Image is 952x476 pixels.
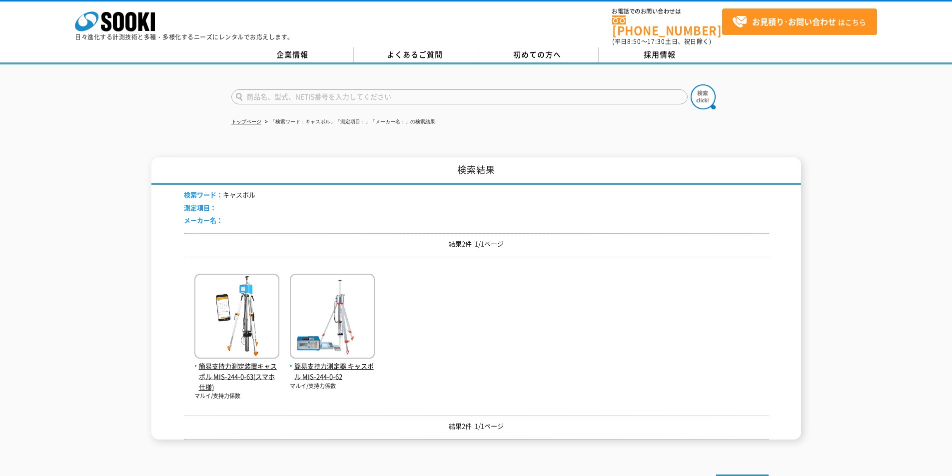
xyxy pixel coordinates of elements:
img: MIS-244-0-63(スマホ仕様) [194,274,279,361]
span: お電話でのお問い合わせは [612,8,722,14]
a: 採用情報 [599,47,721,62]
a: トップページ [231,119,261,124]
span: 簡易支持力測定器 キャスポル MIS-244-0-62 [290,361,375,382]
input: 商品名、型式、NETIS番号を入力してください [231,89,688,104]
a: 企業情報 [231,47,354,62]
p: マルイ/支持力係数 [194,392,279,401]
a: [PHONE_NUMBER] [612,15,722,36]
a: よくあるご質問 [354,47,476,62]
a: お見積り･お問い合わせはこちら [722,8,877,35]
span: はこちら [732,14,866,29]
p: マルイ/支持力係数 [290,382,375,391]
h1: 検索結果 [151,157,801,185]
span: 17:30 [647,37,665,46]
p: 日々進化する計測技術と多種・多様化するニーズにレンタルでお応えします。 [75,34,294,40]
a: 簡易支持力測定装置キャスポル MIS-244-0-63(スマホ仕様) [194,351,279,392]
span: メーカー名： [184,215,223,225]
p: 結果2件 1/1ページ [184,421,769,432]
span: 測定項目： [184,203,216,212]
span: 検索ワード： [184,190,223,199]
a: 初めての方へ [476,47,599,62]
span: 簡易支持力測定装置キャスポル MIS-244-0-63(スマホ仕様) [194,361,279,392]
span: 初めての方へ [513,49,561,60]
img: btn_search.png [691,84,716,109]
a: 簡易支持力測定器 キャスポル MIS-244-0-62 [290,351,375,382]
img: キャスポル MIS-244-0-62 [290,274,375,361]
span: 8:50 [627,37,641,46]
p: 結果2件 1/1ページ [184,239,769,249]
li: キャスポル [184,190,255,200]
strong: お見積り･お問い合わせ [752,15,836,27]
li: 「検索ワード：キャスポル」「測定項目：」「メーカー名：」の検索結果 [263,117,435,127]
span: (平日 ～ 土日、祝日除く) [612,37,711,46]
